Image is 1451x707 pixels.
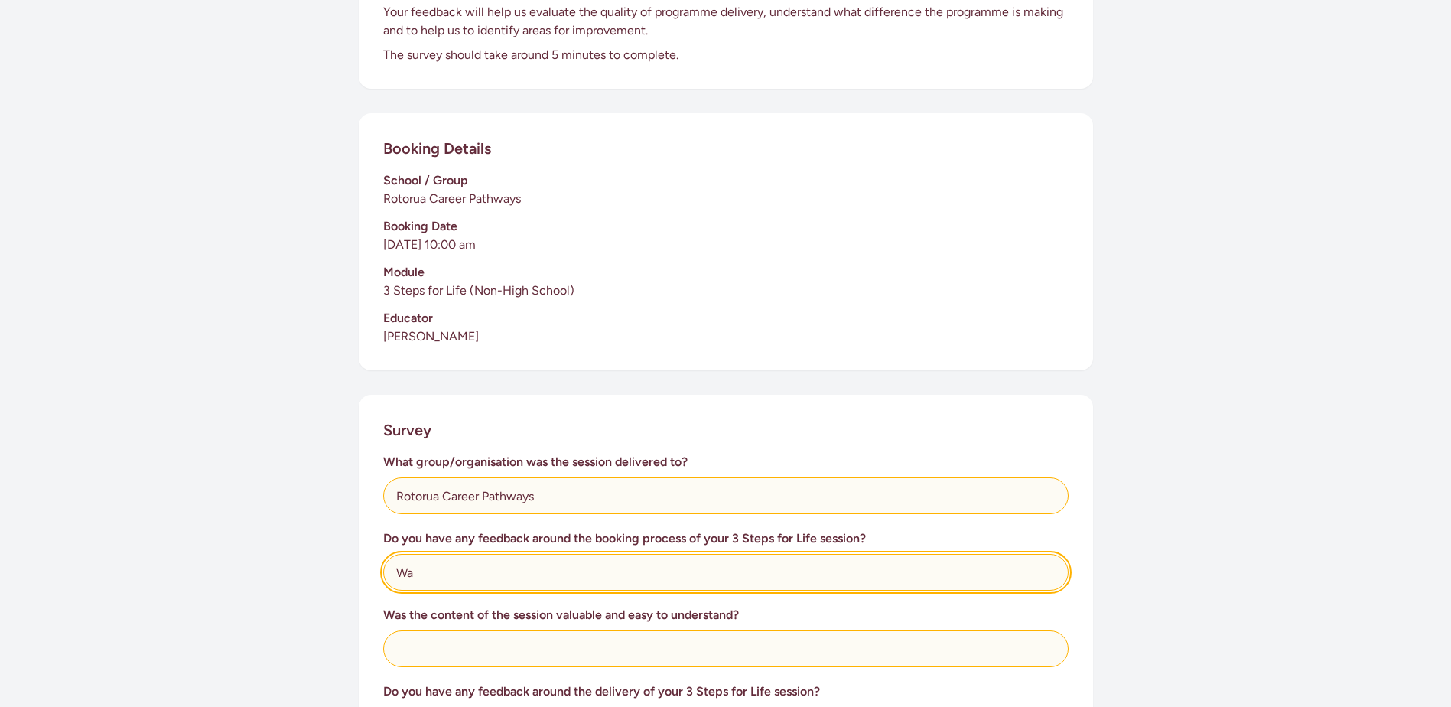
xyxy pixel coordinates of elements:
[383,529,1069,548] h3: Do you have any feedback around the booking process of your 3 Steps for Life session?
[383,683,1069,701] h3: Do you have any feedback around the delivery of your 3 Steps for Life session?
[383,453,1069,471] h3: What group/organisation was the session delivered to?
[383,419,431,441] h2: Survey
[383,171,1069,190] h3: School / Group
[383,138,491,159] h2: Booking Details
[383,606,1069,624] h3: Was the content of the session valuable and easy to understand?
[383,3,1069,40] p: Your feedback will help us evaluate the quality of programme delivery, understand what difference...
[383,282,1069,300] p: 3 Steps for Life (Non-High School)
[383,327,1069,346] p: [PERSON_NAME]
[383,217,1069,236] h3: Booking Date
[383,190,1069,208] p: Rotorua Career Pathways
[383,236,1069,254] p: [DATE] 10:00 am
[383,263,1069,282] h3: Module
[383,46,1069,64] p: The survey should take around 5 minutes to complete.
[383,309,1069,327] h3: Educator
